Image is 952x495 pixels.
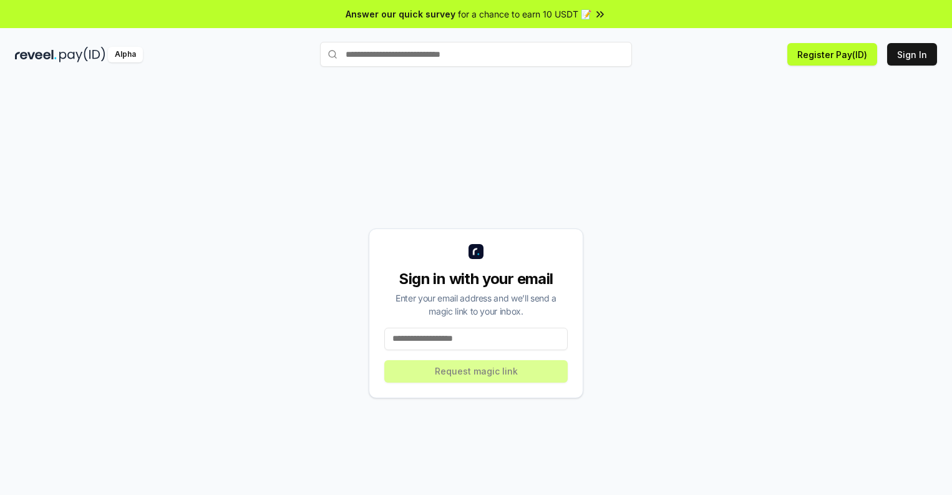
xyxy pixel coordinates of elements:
button: Register Pay(ID) [787,43,877,66]
img: pay_id [59,47,105,62]
div: Sign in with your email [384,269,568,289]
button: Sign In [887,43,937,66]
div: Alpha [108,47,143,62]
div: Enter your email address and we’ll send a magic link to your inbox. [384,292,568,318]
img: reveel_dark [15,47,57,62]
span: for a chance to earn 10 USDT 📝 [458,7,591,21]
span: Answer our quick survey [346,7,455,21]
img: logo_small [469,244,483,259]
